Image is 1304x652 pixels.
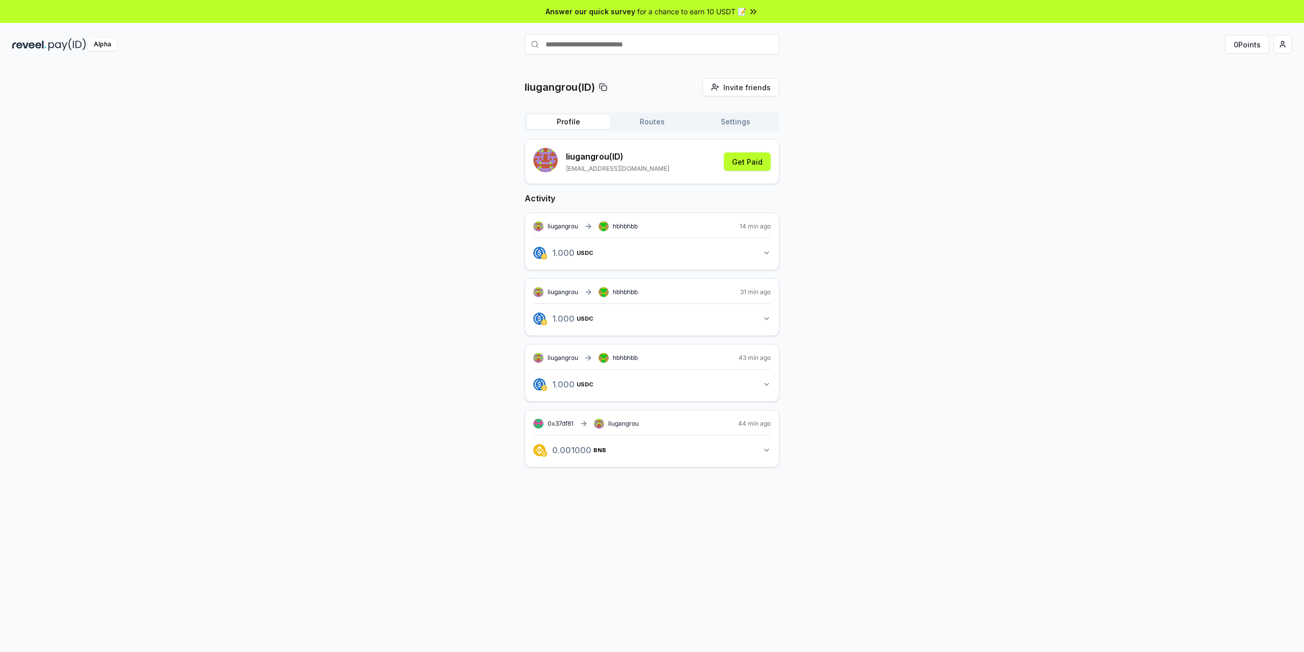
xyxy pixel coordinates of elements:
span: USDC [577,381,593,387]
h2: Activity [525,192,779,204]
p: liugangrou (ID) [566,150,669,163]
img: logo.png [533,378,546,390]
img: pay_id [48,38,86,51]
span: for a chance to earn 10 USDT 📝 [637,6,746,17]
button: 1.000USDC [533,244,771,262]
span: hbhbhbb [613,354,638,362]
span: hbhbhbb [613,288,638,296]
button: Settings [694,115,777,129]
span: liugangrou [548,288,578,296]
span: 14 min ago [740,222,771,230]
button: 0.001000BNB [533,441,771,459]
p: [EMAIL_ADDRESS][DOMAIN_NAME] [566,165,669,173]
button: 1.000USDC [533,376,771,393]
span: liugangrou [608,420,639,428]
span: 43 min ago [739,354,771,362]
img: logo.png [541,385,547,391]
img: logo.png [541,319,547,325]
span: liugangrou [548,222,578,230]
span: 44 min ago [738,420,771,428]
img: logo.png [533,247,546,259]
button: 0Points [1225,35,1269,54]
img: logo.png [533,312,546,325]
img: reveel_dark [12,38,46,51]
span: BNB [593,447,606,453]
span: 0x37df81 [548,420,574,427]
span: liugangrou [548,354,578,362]
span: hbhbhbb [613,222,638,230]
img: logo.png [541,451,547,457]
img: logo.png [533,444,546,456]
div: Alpha [88,38,117,51]
button: Routes [610,115,694,129]
span: 31 min ago [740,288,771,296]
button: 1.000USDC [533,310,771,327]
span: USDC [577,316,593,322]
span: USDC [577,250,593,256]
span: Answer our quick survey [546,6,635,17]
button: Get Paid [724,152,771,171]
img: logo.png [541,253,547,259]
p: liugangrou(ID) [525,80,595,94]
button: Profile [527,115,610,129]
span: Invite friends [723,82,771,93]
button: Invite friends [702,78,779,96]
